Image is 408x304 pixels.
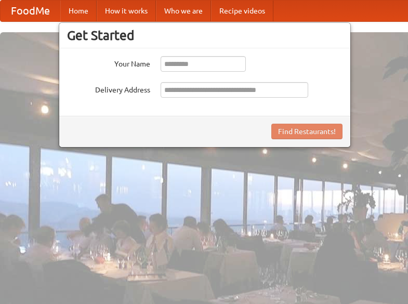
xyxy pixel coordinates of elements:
[60,1,97,21] a: Home
[67,82,150,95] label: Delivery Address
[271,124,343,139] button: Find Restaurants!
[211,1,273,21] a: Recipe videos
[156,1,211,21] a: Who we are
[67,56,150,69] label: Your Name
[1,1,60,21] a: FoodMe
[97,1,156,21] a: How it works
[67,28,343,43] h3: Get Started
